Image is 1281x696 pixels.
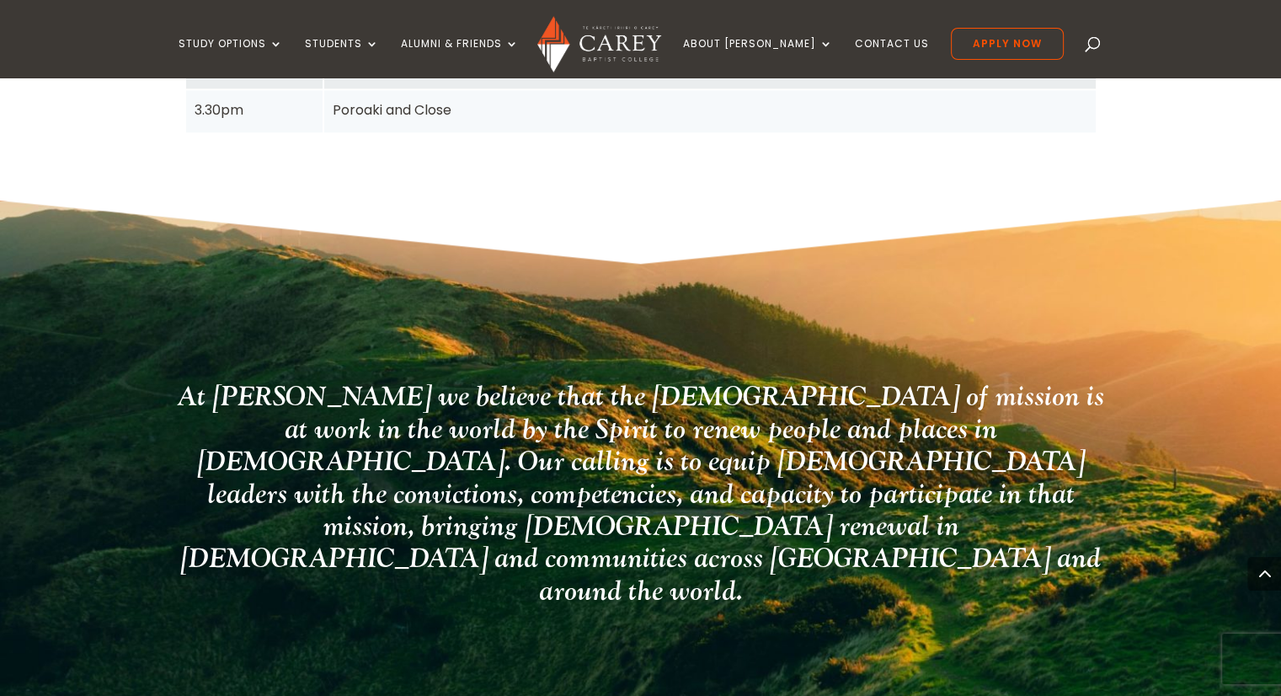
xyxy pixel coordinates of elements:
a: Alumni & Friends [401,38,519,78]
div: 3.30pm [195,99,314,121]
a: Students [305,38,379,78]
a: About [PERSON_NAME] [683,38,833,78]
div: Poroaki and Close [333,99,1087,121]
h2: At [PERSON_NAME] we believe that the [DEMOGRAPHIC_DATA] of mission is at work in the world by the... [167,381,1113,616]
img: Carey Baptist College [537,16,661,72]
a: Contact Us [855,38,929,78]
a: Study Options [179,38,283,78]
a: Apply Now [951,28,1064,60]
